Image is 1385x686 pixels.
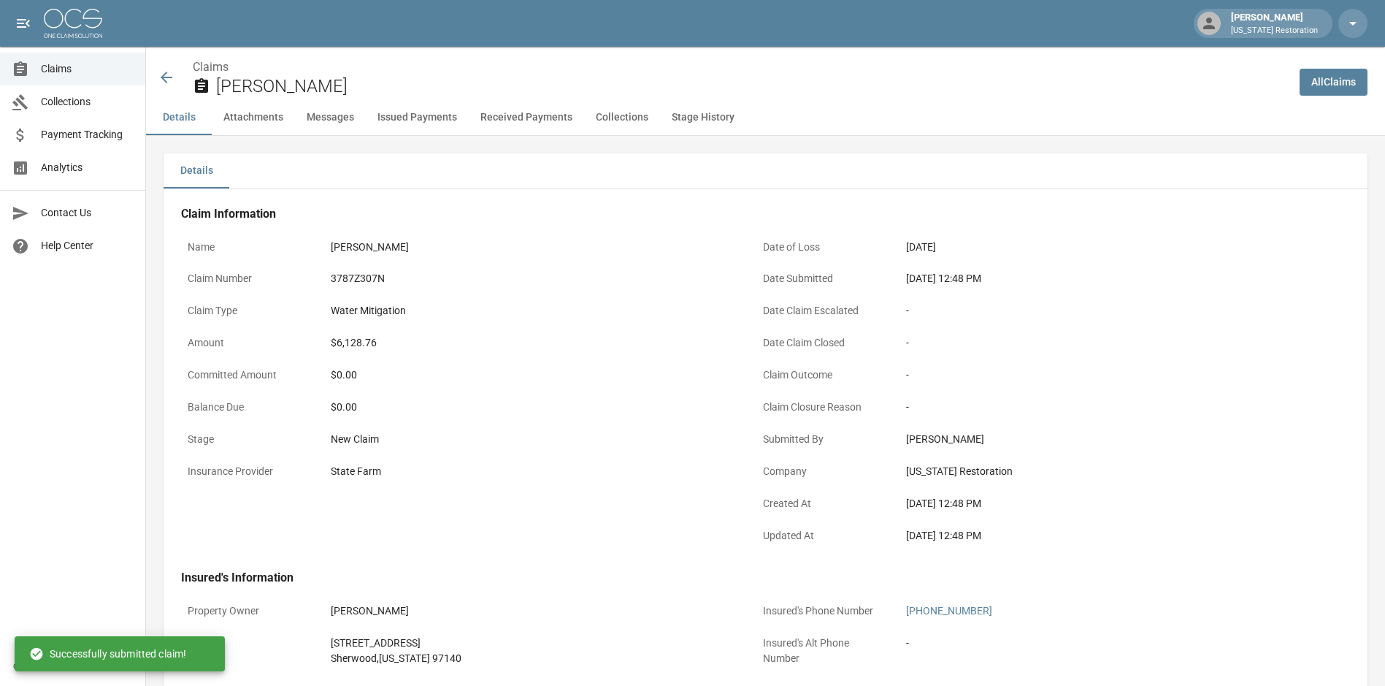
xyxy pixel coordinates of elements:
span: Help Center [41,238,134,254]
p: Name [181,233,312,262]
span: Contact Us [41,205,134,221]
div: [PERSON_NAME] [1225,10,1324,37]
div: - [906,636,909,651]
p: Address [181,629,312,658]
p: Date of Loss [756,233,888,262]
div: details tabs [164,153,1367,188]
div: $0.00 [331,400,732,415]
a: Claims [193,60,229,74]
p: Date Claim Escalated [756,297,888,325]
p: Property Owner [181,597,312,625]
p: Date Submitted [756,264,888,293]
p: Claim Outcome [756,361,888,389]
button: Attachments [212,100,295,135]
p: Committed Amount [181,361,312,389]
p: Updated At [756,522,888,550]
div: [PERSON_NAME] [331,240,409,255]
div: $0.00 [331,367,732,383]
img: ocs-logo-white-transparent.png [44,9,102,38]
button: Details [146,100,212,135]
div: [DATE] 12:48 PM [906,496,1308,511]
span: Analytics [41,160,134,175]
p: Claim Closure Reason [756,393,888,422]
div: - [906,335,1308,351]
div: [US_STATE] Restoration [906,464,1308,479]
button: Received Payments [469,100,584,135]
div: - [906,367,1308,383]
a: [PHONE_NUMBER] [906,605,992,617]
div: [PERSON_NAME] [906,432,1308,447]
div: [DATE] [906,240,936,255]
div: [PERSON_NAME] [331,603,409,619]
nav: breadcrumb [193,58,1288,76]
div: 3787Z307N [331,271,385,286]
div: Water Mitigation [331,303,406,319]
div: $6,128.76 [331,335,377,351]
button: Stage History [660,100,746,135]
span: Collections [41,94,134,110]
p: Insurance Provider [181,457,312,486]
div: Sherwood , [US_STATE] 97140 [331,651,461,666]
p: Company [756,457,888,486]
button: Issued Payments [366,100,469,135]
button: Collections [584,100,660,135]
h4: Claim Information [181,207,1314,221]
span: Payment Tracking [41,127,134,142]
p: Created At [756,489,888,518]
div: - [906,400,1308,415]
button: Details [164,153,229,188]
div: [DATE] 12:48 PM [906,271,1308,286]
p: Claim Number [181,264,312,293]
p: Insured's Phone Number [756,597,888,625]
div: Successfully submitted claim! [29,641,186,667]
div: New Claim [331,432,732,447]
p: [US_STATE] Restoration [1231,25,1318,37]
p: Date Claim Closed [756,329,888,357]
p: Insured's Alt Phone Number [756,629,888,673]
div: - [906,303,1308,319]
div: State Farm [331,464,381,479]
p: Submitted By [756,425,888,454]
button: Messages [295,100,366,135]
div: [STREET_ADDRESS] [331,636,461,651]
h2: [PERSON_NAME] [216,76,1288,97]
p: Amount [181,329,312,357]
span: Claims [41,61,134,77]
button: open drawer [9,9,38,38]
h4: Insured's Information [181,571,1314,585]
div: [DATE] 12:48 PM [906,528,1308,544]
div: © 2025 One Claim Solution [13,659,132,674]
a: AllClaims [1300,69,1367,96]
p: Balance Due [181,393,312,422]
p: Claim Type [181,297,312,325]
div: anchor tabs [146,100,1385,135]
p: Stage [181,425,312,454]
